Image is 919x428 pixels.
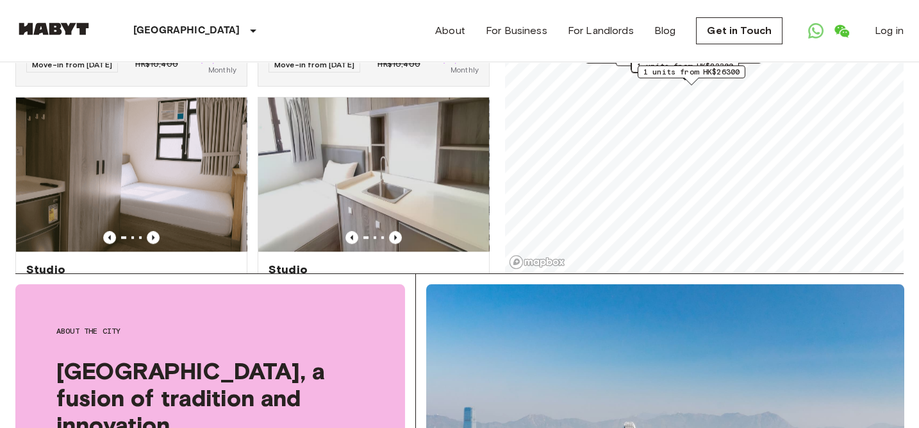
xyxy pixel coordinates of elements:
span: Move-in from [DATE] [274,60,354,69]
span: Monthly [451,64,479,76]
span: 1 units from HK$23300 [637,60,733,72]
button: Previous image [345,231,358,244]
a: For Landlords [568,23,634,39]
a: Blog [654,23,676,39]
span: HK$8,320 [183,53,236,64]
a: Open WhatsApp [803,18,829,44]
a: About [435,23,465,39]
span: About the city [56,325,364,337]
img: Marketing picture of unit HK-01-067-088-01 [16,98,247,252]
span: HK$10,400 [377,58,420,70]
div: Map marker [638,65,745,85]
a: Open WeChat [829,18,854,44]
span: 1 units from HK$26300 [643,66,740,78]
button: Previous image [147,231,160,244]
a: Log in [875,23,904,39]
span: Move-in from [DATE] [32,60,112,69]
a: Marketing picture of unit HK-01-067-088-01Previous imagePrevious imageStudio[STREET_ADDRESS]8.2 S... [15,97,247,370]
a: For Business [486,23,547,39]
p: [GEOGRAPHIC_DATA] [133,23,240,39]
div: Map marker [631,59,738,79]
a: Get in Touch [696,17,782,44]
span: Studio [26,262,65,277]
div: Map marker [631,60,739,80]
span: Studio [269,262,308,277]
div: Map marker [616,53,724,73]
button: Previous image [103,231,116,244]
a: Mapbox logo [509,255,565,270]
span: HK$8,320 [426,53,479,64]
span: Monthly [208,64,236,76]
span: HK$10,400 [135,58,178,70]
img: Marketing picture of unit HK-01-067-090-01 [258,98,489,252]
img: Habyt [15,22,92,35]
a: Marketing picture of unit HK-01-067-090-01Previous imagePrevious imageStudio[STREET_ADDRESS]7.8 S... [258,97,490,370]
button: Previous image [389,231,402,244]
